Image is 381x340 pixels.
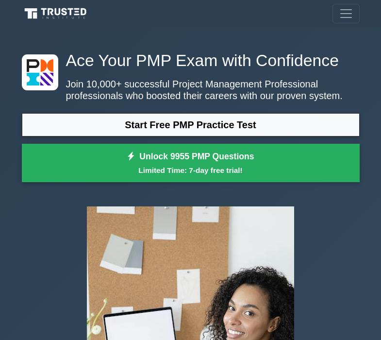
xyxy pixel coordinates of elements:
[22,144,360,183] a: Unlock 9955 PMP QuestionsLimited Time: 7-day free trial!
[22,51,360,70] h1: Ace Your PMP Exam with Confidence
[332,4,360,23] button: Toggle navigation
[22,78,360,102] p: Join 10,000+ successful Project Management Professional professionals who boosted their careers w...
[22,113,360,136] a: Start Free PMP Practice Test
[34,165,348,176] small: Limited Time: 7-day free trial!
